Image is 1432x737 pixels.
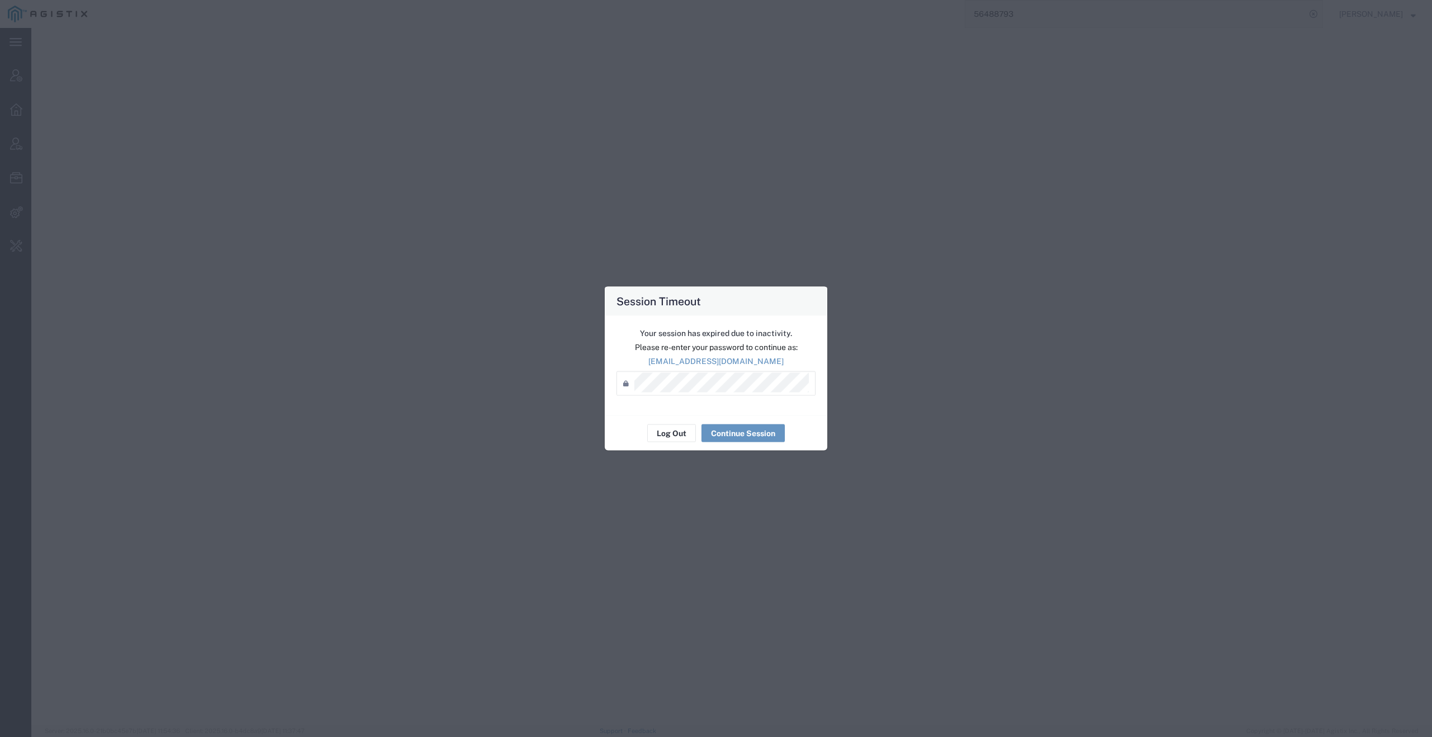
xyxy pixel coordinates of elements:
[701,424,785,442] button: Continue Session
[616,356,816,367] p: [EMAIL_ADDRESS][DOMAIN_NAME]
[616,342,816,353] p: Please re-enter your password to continue as:
[616,293,701,309] h4: Session Timeout
[647,424,696,442] button: Log Out
[616,328,816,339] p: Your session has expired due to inactivity.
